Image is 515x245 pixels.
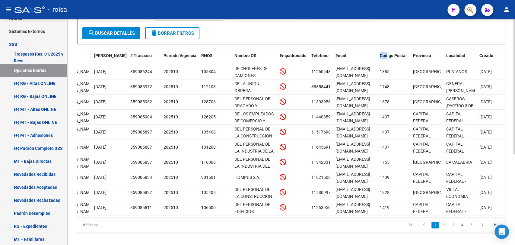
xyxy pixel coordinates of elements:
span: 202510 [164,99,178,104]
mat-icon: delete [151,29,158,37]
span: DEL PERSONAL DE LA CONSTRUCCION [234,187,272,199]
datatable-header-cell: Periodo Vigencia [161,49,199,69]
span: [DATE] [479,130,492,134]
a: 5 [468,222,475,228]
span: 1437 [380,130,389,134]
span: bp3pg94r3f@illubd.com [335,142,370,153]
span: Buscar Detalles [88,31,135,36]
span: 359085827 [130,190,152,195]
span: 1126024333 [311,69,335,74]
a: go to next page [477,222,488,228]
span: 1126395009 [311,205,335,210]
span: [DATE] [479,205,492,210]
span: DEL PERSONAL DE LA CONSTRUCCION [234,127,272,138]
span: [PERSON_NAME] [PERSON_NAME] [61,157,93,169]
span: 1164569166 [311,145,335,150]
span: 202510 [164,160,178,165]
span: 359085811 [130,205,152,210]
span: 1437 [380,114,389,119]
div: [DATE] [94,83,126,90]
span: [GEOGRAPHIC_DATA] [413,160,454,165]
li: page 4 [458,220,467,230]
span: 1162150617 [311,175,335,180]
span: [PERSON_NAME] [61,145,93,150]
span: 359085897 [130,130,152,134]
span: CAPITAL FEDERAL [413,202,431,214]
span: Provincia [413,53,431,58]
span: CAPITAL FEDERAL - BALANDRA CARMEN(6001-6100) [446,172,476,204]
span: CAPITAL FEDERAL - BAZURCO(2201-3700) [446,202,478,227]
span: 359085834 [130,175,152,180]
span: Nombre OS [234,53,256,58]
span: CAPITAL FEDERAL - [PERSON_NAME] CENTENERA([DATE]-3600) [446,127,496,152]
span: [PERSON_NAME] EVER [PERSON_NAME] [61,127,93,145]
li: page 2 [440,220,449,230]
span: [GEOGRAPHIC_DATA] [413,69,454,74]
span: 359085837 [130,160,152,165]
span: 1151769841 [311,130,335,134]
div: [DATE] [94,129,126,136]
span: PLATANOS [446,69,467,74]
li: page 5 [467,220,476,230]
datatable-header-cell: Localidad [444,49,477,69]
datatable-header-cell: RNOS [199,49,232,69]
li: page 3 [449,220,458,230]
span: 105408 [201,130,216,134]
span: Empadronado [280,53,307,58]
span: 202510 [164,145,178,150]
span: 3885844131 [311,84,335,89]
span: cosmefulanitodesre+36587@gmail.com [335,172,370,184]
span: [DATE] [479,114,492,119]
span: CAPITAL FEDERAL [413,127,431,138]
span: Codigo Postal [380,53,407,58]
span: CAPITAL FEDERAL [413,142,431,153]
button: Borrar Filtros [145,27,199,39]
mat-icon: menu [5,6,12,13]
div: [DATE] [94,144,126,151]
span: 112103 [201,84,216,89]
span: 202510 [164,130,178,134]
span: 1678 [380,99,389,104]
span: [PERSON_NAME] [61,99,93,104]
a: go to last page [490,222,501,228]
span: [PERSON_NAME] [PERSON_NAME] [61,81,93,93]
span: ja8lf5c0ca@wnbaldwy.com [335,127,370,138]
span: wj1ajvspva@mkzaso.com [335,202,370,214]
span: Email [335,53,346,58]
span: ometn1m81q@mrotzis.com [335,157,370,169]
span: [DATE] [479,160,492,165]
span: 1130395616 [311,99,335,104]
span: [GEOGRAPHIC_DATA] [413,84,454,89]
div: [DATE] [94,189,126,196]
span: 105408 [201,190,216,195]
span: 359085887 [130,145,152,150]
span: Localidad [446,53,465,58]
span: 1748 [380,84,389,89]
a: go to first page [405,222,416,228]
span: 359085952 [130,99,152,104]
span: 202510 [164,114,178,119]
span: [DATE] [479,190,492,195]
span: 202510 [164,205,178,210]
div: 822 total [77,218,162,233]
span: 101208 [201,145,216,150]
span: [DATE] [479,69,492,74]
span: 202510 [164,69,178,74]
mat-icon: person [503,6,510,13]
a: 2 [440,222,448,228]
span: LA CALABRIA [446,160,472,165]
a: 3 [450,222,457,228]
span: 1885 [380,69,389,74]
span: 1437 [380,145,389,150]
span: Creado [479,53,493,58]
mat-icon: search [88,29,95,37]
span: 1439 [380,175,389,180]
span: [PERSON_NAME] [PERSON_NAME] [61,202,93,214]
datatable-header-cell: Provincia [411,49,444,69]
div: [DATE] [94,174,126,181]
span: 359086244 [130,69,152,74]
span: DE CHOFERES DE CAMIONES [234,66,268,78]
div: [DATE] [94,98,126,105]
span: fcg9aen2hk@illubd.com [335,111,370,123]
div: [DATE] [94,204,126,211]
